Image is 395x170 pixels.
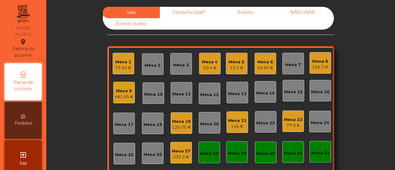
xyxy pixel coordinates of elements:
div: Mesa 8 [312,58,328,64]
div: 77.9 € [284,122,302,129]
div: Mesa 23 [284,117,302,123]
div: 332.3 € [172,154,190,160]
div: 146 € [228,123,247,130]
div: Mesa 24 [311,120,329,126]
span: Pedidos [15,120,32,126]
div: Mesa 11 [172,91,191,97]
div: Mesa 20 [200,121,219,127]
div: Mesa 32 [311,150,330,156]
div: Mesa 13 [228,91,247,97]
i: exit_to_app [19,151,27,159]
div: Mesa 6 [257,59,273,65]
div: Mesa 31 [284,150,302,156]
div: Mesa 2 [145,62,160,68]
div: Mesa 9 [114,88,134,94]
div: Mesa 17 [115,122,133,128]
div: 53.5 € [229,65,244,71]
span: Sair [19,160,27,167]
span: Painel de controlo [6,79,40,92]
div: Fabrica da picanha [5,38,41,59]
div: [DATE] [17,25,30,31]
div: 20:23:11 [15,31,31,37]
div: 126.75 € [172,124,191,131]
div: Mesa 29 [228,150,246,156]
div: Mesa 3 [173,62,189,68]
div: Mesa 27 [172,148,190,154]
div: Mesa 16 [311,89,330,95]
div: Mesa 1 [115,59,131,65]
i: location_on [19,38,27,46]
div: NÃO USAR [274,7,331,18]
div: Mesa 15 [284,89,303,95]
div: Mesa 25 [115,152,134,158]
div: Mesa 4 [202,59,218,65]
div: Mesa 18 [143,122,162,128]
div: Mesa 7 [285,62,301,68]
div: 165.7 € [312,64,328,70]
div: Mesa 10 [144,91,163,97]
div: Mesa 28 [200,151,218,157]
div: 59.95 € [257,65,273,71]
div: Evento [217,7,274,18]
div: Mesa 21 [228,118,247,124]
div: Mesa 22 [256,120,275,126]
div: 481.95 € [114,94,134,100]
div: Evento Junho [103,18,160,30]
div: 50.4 € [202,65,218,71]
div: Mesa 12 [200,92,219,98]
div: Mesa 30 [256,151,275,157]
div: Consumo Staff [160,7,217,18]
div: Mesa 5 [229,59,244,65]
div: 75.65 € [115,65,131,71]
div: Mesa 14 [256,90,275,96]
div: Mesa 19 [172,118,191,125]
div: Mesa 26 [143,151,162,158]
div: Sala [103,7,160,18]
img: qpiato [15,3,31,25]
